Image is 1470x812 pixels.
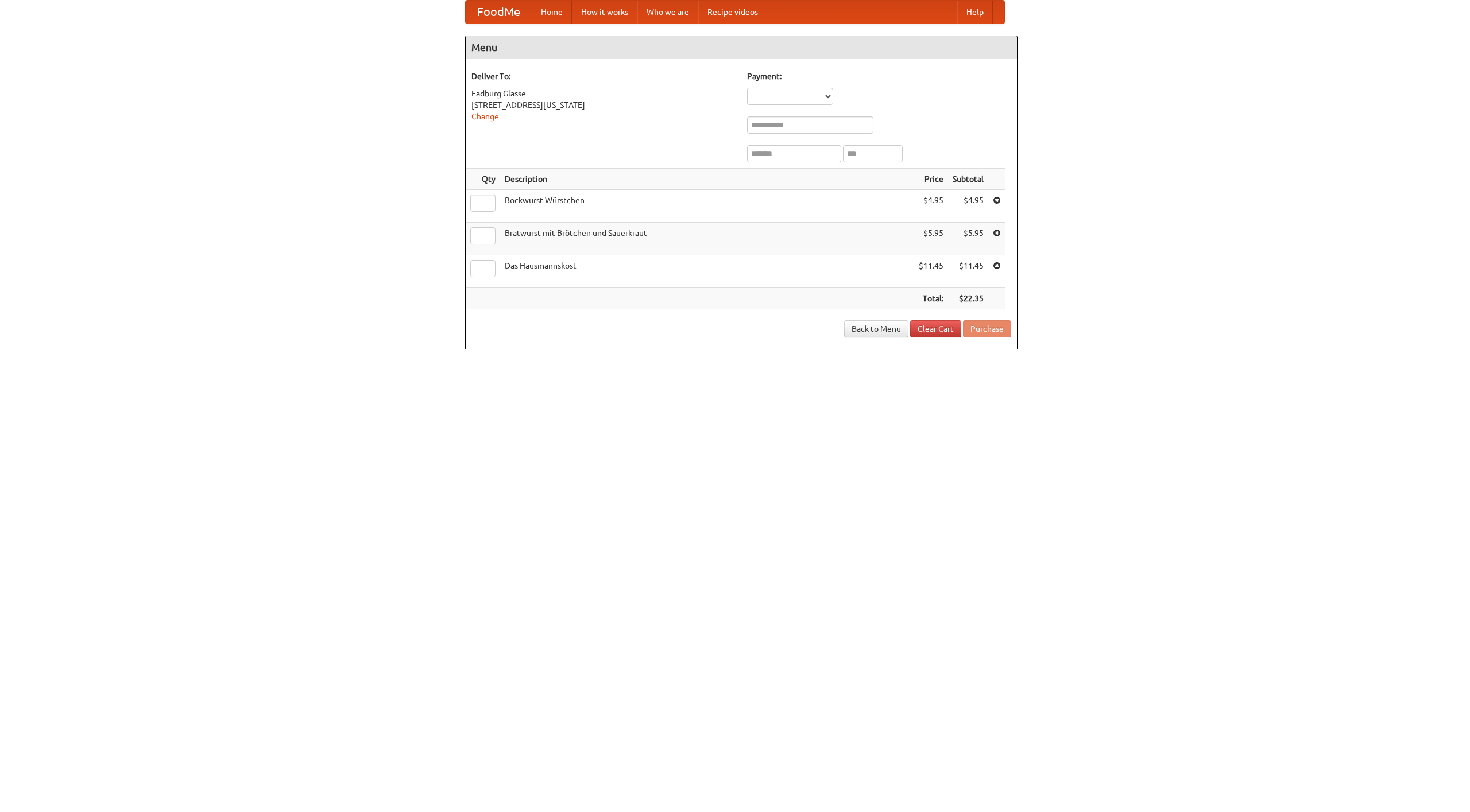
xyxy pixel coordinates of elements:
[910,320,961,337] a: Clear Cart
[532,1,572,24] a: Home
[948,255,988,288] td: $11.45
[471,112,499,121] a: Change
[957,1,993,24] a: Help
[500,255,914,288] td: Das Hausmannskost
[948,169,988,190] th: Subtotal
[948,190,988,223] td: $4.95
[948,288,988,309] th: $22.35
[963,320,1011,337] button: Purchase
[471,88,736,99] div: Eadburg Glasse
[500,190,914,223] td: Bockwurst Würstchen
[471,71,736,82] h5: Deliver To:
[637,1,698,24] a: Who we are
[471,99,736,111] div: [STREET_ADDRESS][US_STATE]
[698,1,767,24] a: Recipe videos
[914,288,948,309] th: Total:
[466,1,532,24] a: FoodMe
[747,71,1011,82] h5: Payment:
[466,169,500,190] th: Qty
[572,1,637,24] a: How it works
[948,223,988,255] td: $5.95
[914,169,948,190] th: Price
[914,190,948,223] td: $4.95
[466,36,1017,59] h4: Menu
[500,223,914,255] td: Bratwurst mit Brötchen und Sauerkraut
[914,223,948,255] td: $5.95
[914,255,948,288] td: $11.45
[500,169,914,190] th: Description
[844,320,908,337] a: Back to Menu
